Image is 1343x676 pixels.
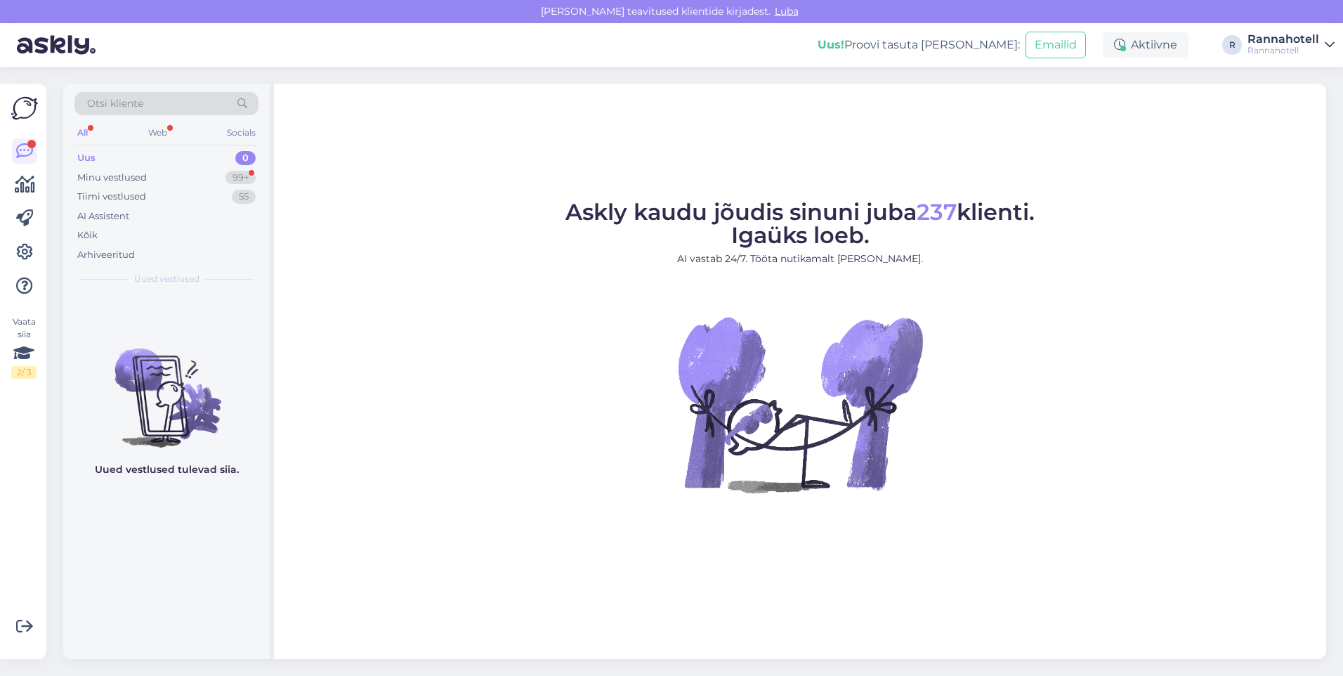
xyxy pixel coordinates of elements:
[818,37,1020,53] div: Proovi tasuta [PERSON_NAME]:
[87,96,143,111] span: Otsi kliente
[224,124,258,142] div: Socials
[11,316,37,379] div: Vaata siia
[225,171,256,185] div: 99+
[1103,32,1188,58] div: Aktiivne
[1247,34,1319,45] div: Rannahotell
[77,228,98,242] div: Kõik
[11,366,37,379] div: 2 / 3
[95,462,239,477] p: Uued vestlused tulevad siia.
[565,198,1035,249] span: Askly kaudu jõudis sinuni juba klienti. Igaüks loeb.
[565,252,1035,266] p: AI vastab 24/7. Tööta nutikamalt [PERSON_NAME].
[917,198,957,226] span: 237
[235,151,256,165] div: 0
[77,209,129,223] div: AI Assistent
[77,151,96,165] div: Uus
[77,190,146,204] div: Tiimi vestlused
[145,124,170,142] div: Web
[77,171,147,185] div: Minu vestlused
[1247,34,1335,56] a: RannahotellRannahotell
[771,5,803,18] span: Luba
[1222,35,1242,55] div: R
[818,38,844,51] b: Uus!
[134,273,199,285] span: Uued vestlused
[1026,32,1086,58] button: Emailid
[63,323,270,450] img: No chats
[77,248,135,262] div: Arhiveeritud
[674,278,926,531] img: No Chat active
[1247,45,1319,56] div: Rannahotell
[11,95,38,122] img: Askly Logo
[232,190,256,204] div: 55
[74,124,91,142] div: All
